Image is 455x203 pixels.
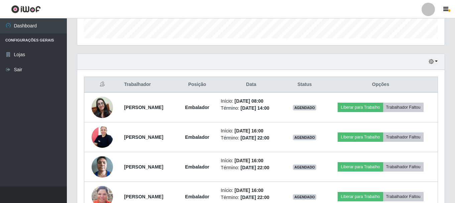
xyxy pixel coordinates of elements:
[221,134,281,141] li: Término:
[240,165,269,170] time: [DATE] 22:00
[221,164,281,171] li: Término:
[221,187,281,194] li: Início:
[338,103,383,112] button: Liberar para Trabalho
[185,194,209,199] strong: Embalador
[221,98,281,105] li: Início:
[383,103,424,112] button: Trabalhador Faltou
[383,192,424,201] button: Trabalhador Faltou
[185,164,209,170] strong: Embalador
[235,128,263,133] time: [DATE] 16:00
[338,132,383,142] button: Liberar para Trabalho
[185,134,209,140] strong: Embalador
[124,194,163,199] strong: [PERSON_NAME]
[124,134,163,140] strong: [PERSON_NAME]
[221,127,281,134] li: Início:
[217,77,286,93] th: Data
[221,194,281,201] li: Término:
[240,105,269,111] time: [DATE] 14:00
[235,188,263,193] time: [DATE] 16:00
[221,105,281,112] li: Término:
[383,132,424,142] button: Trabalhador Faltou
[293,135,316,140] span: AGENDADO
[235,158,263,163] time: [DATE] 16:00
[240,135,269,140] time: [DATE] 22:00
[338,192,383,201] button: Liberar para Trabalho
[293,194,316,200] span: AGENDADO
[92,153,113,181] img: 1720641166740.jpeg
[383,162,424,172] button: Trabalhador Faltou
[124,164,163,170] strong: [PERSON_NAME]
[178,77,217,93] th: Posição
[92,123,113,151] img: 1705883176470.jpeg
[124,105,163,110] strong: [PERSON_NAME]
[293,165,316,170] span: AGENDADO
[221,157,281,164] li: Início:
[338,162,383,172] button: Liberar para Trabalho
[185,105,209,110] strong: Embalador
[11,5,41,13] img: CoreUI Logo
[324,77,438,93] th: Opções
[235,98,263,104] time: [DATE] 08:00
[240,195,269,200] time: [DATE] 22:00
[286,77,324,93] th: Status
[92,97,113,118] img: 1754064940964.jpeg
[120,77,178,93] th: Trabalhador
[293,105,316,110] span: AGENDADO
